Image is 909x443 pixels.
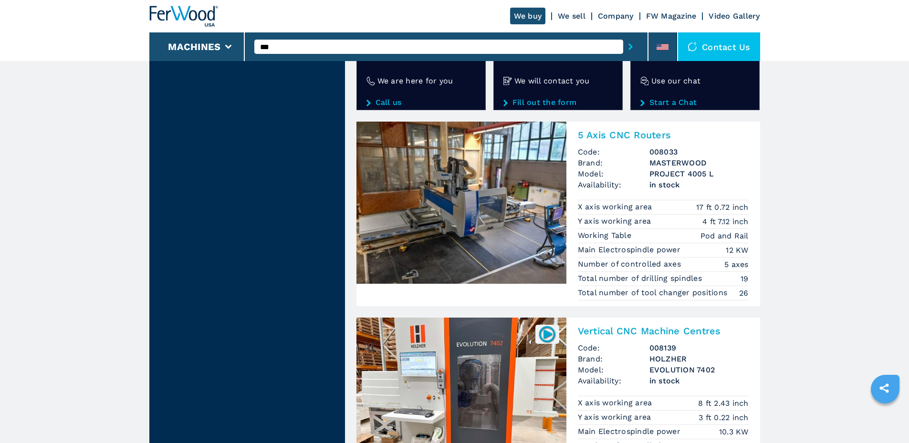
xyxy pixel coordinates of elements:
[640,77,649,85] img: Use our chat
[578,342,649,353] span: Code:
[578,259,684,269] p: Number of controlled axes
[649,342,749,353] h3: 008139
[578,353,649,364] span: Brand:
[356,122,566,284] img: 5 Axis CNC Routers MASTERWOOD PROJECT 4005 L
[578,273,705,284] p: Total number of drilling spindles
[741,273,749,284] em: 19
[649,168,749,179] h3: PROJECT 4005 L
[578,129,749,141] h2: 5 Axis CNC Routers
[578,288,730,298] p: Total number of tool changer positions
[578,426,683,437] p: Main Electrospindle power
[578,202,655,212] p: X axis working area
[868,400,902,436] iframe: Chat
[699,412,749,423] em: 3 ft 0.22 inch
[366,98,476,107] a: Call us
[709,11,760,21] a: Video Gallery
[578,230,634,241] p: Working Table
[649,375,749,386] span: in stock
[578,168,649,179] span: Model:
[366,77,375,85] img: We are here for you
[646,11,697,21] a: FW Magazine
[649,146,749,157] h3: 008033
[578,179,649,190] span: Availability:
[538,325,556,343] img: 008139
[696,202,749,213] em: 17 ft 0.72 inch
[503,77,512,85] img: We will contact you
[651,75,700,86] h4: Use our chat
[719,426,749,437] em: 10.3 KW
[678,32,760,61] div: Contact us
[700,230,749,241] em: Pod and Rail
[578,146,649,157] span: Code:
[514,75,590,86] h4: We will contact you
[377,75,453,86] h4: We are here for you
[702,216,749,227] em: 4 ft 7.12 inch
[578,412,654,422] p: Y axis working area
[649,157,749,168] h3: MASTERWOOD
[578,398,655,408] p: X axis working area
[510,8,546,24] a: We buy
[640,98,750,107] a: Start a Chat
[649,179,749,190] span: in stock
[578,157,649,168] span: Brand:
[149,6,218,27] img: Ferwood
[649,353,749,364] h3: HOLZHER
[578,375,649,386] span: Availability:
[688,42,697,52] img: Contact us
[578,364,649,375] span: Model:
[649,364,749,375] h3: EVOLUTION 7402
[739,288,749,299] em: 26
[578,245,683,255] p: Main Electrospindle power
[356,122,760,306] a: 5 Axis CNC Routers MASTERWOOD PROJECT 4005 L5 Axis CNC RoutersCode:008033Brand:MASTERWOODModel:PR...
[698,398,749,409] em: 8 ft 2.43 inch
[503,98,613,107] a: Fill out the form
[168,41,220,52] button: Machines
[578,216,654,227] p: Y axis working area
[726,245,748,256] em: 12 KW
[598,11,634,21] a: Company
[623,36,638,58] button: submit-button
[558,11,585,21] a: We sell
[578,325,749,337] h2: Vertical CNC Machine Centres
[872,376,896,400] a: sharethis
[724,259,749,270] em: 5 axes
